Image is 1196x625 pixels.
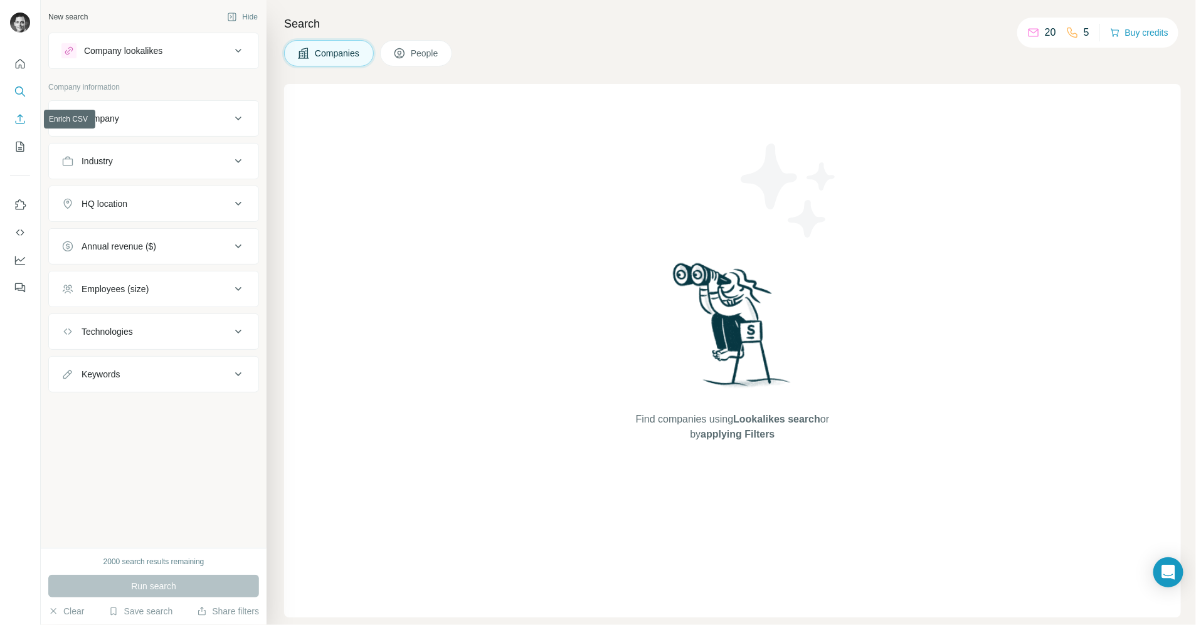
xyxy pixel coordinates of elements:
p: 20 [1045,25,1056,40]
div: Employees (size) [82,283,149,295]
button: Employees (size) [49,274,258,304]
button: Hide [218,8,267,26]
button: Quick start [10,53,30,75]
button: Share filters [197,605,259,617]
button: Feedback [10,276,30,299]
div: New search [48,11,88,23]
button: My lists [10,135,30,158]
button: Keywords [49,359,258,389]
button: Technologies [49,317,258,347]
img: Surfe Illustration - Woman searching with binoculars [667,260,798,399]
button: Buy credits [1110,24,1168,41]
span: People [411,47,440,60]
span: Find companies using or by [632,412,833,442]
div: Open Intercom Messenger [1153,557,1183,587]
button: Save search [108,605,172,617]
button: Company lookalikes [49,36,258,66]
div: Annual revenue ($) [82,240,156,253]
button: Clear [48,605,84,617]
button: HQ location [49,189,258,219]
button: Industry [49,146,258,176]
button: Search [10,80,30,103]
div: Keywords [82,368,120,381]
button: Company [49,103,258,134]
div: Industry [82,155,113,167]
div: HQ location [82,197,127,210]
p: Company information [48,81,259,93]
div: 2000 search results remaining [103,556,204,567]
button: Annual revenue ($) [49,231,258,261]
span: Lookalikes search [733,414,820,424]
div: Company [82,112,119,125]
img: Avatar [10,13,30,33]
span: Companies [315,47,361,60]
img: Surfe Illustration - Stars [733,134,845,247]
h4: Search [284,15,1181,33]
button: Dashboard [10,249,30,271]
button: Enrich CSV [10,108,30,130]
div: Company lookalikes [84,45,162,57]
button: Use Surfe on LinkedIn [10,194,30,216]
p: 5 [1084,25,1089,40]
button: Use Surfe API [10,221,30,244]
span: applying Filters [701,429,775,439]
div: Technologies [82,325,133,338]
